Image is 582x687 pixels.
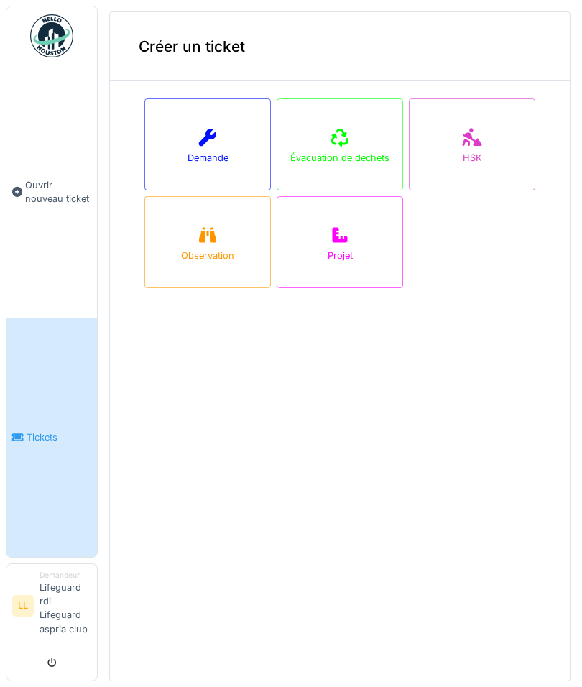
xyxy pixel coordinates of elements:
div: Évacuation de déchets [290,151,389,165]
a: Tickets [6,318,97,556]
a: Ouvrir nouveau ticket [6,65,97,318]
li: LL [12,595,34,617]
div: Demande [188,151,228,165]
span: Tickets [27,430,91,444]
li: Lifeguard rdi Lifeguard aspria club [40,570,91,642]
img: Badge_color-CXgf-gQk.svg [30,14,73,57]
div: Demandeur [40,570,91,581]
div: Projet [328,249,353,262]
a: LL DemandeurLifeguard rdi Lifeguard aspria club [12,570,91,645]
span: Ouvrir nouveau ticket [25,178,91,206]
div: Créer un ticket [110,12,570,81]
div: Observation [181,249,234,262]
div: HSK [463,151,482,165]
